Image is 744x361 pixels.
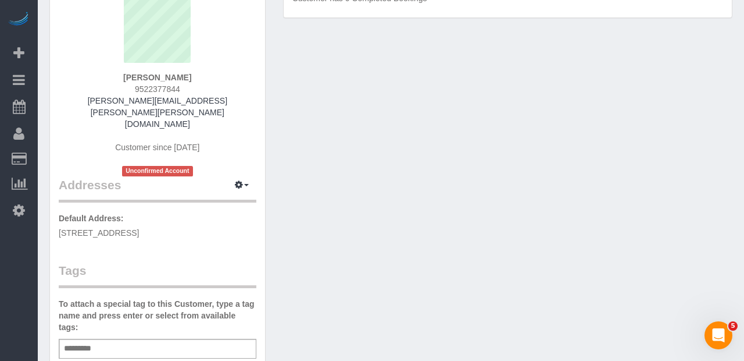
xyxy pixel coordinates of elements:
label: Default Address: [59,213,124,224]
strong: [PERSON_NAME] [123,73,191,82]
label: To attach a special tag to this Customer, type a tag name and press enter or select from availabl... [59,298,256,333]
span: Customer since [DATE] [115,143,199,152]
span: [STREET_ADDRESS] [59,228,139,238]
img: Automaid Logo [7,12,30,28]
span: Unconfirmed Account [122,166,193,176]
iframe: Intercom live chat [704,321,732,349]
span: 9522377844 [135,84,180,94]
legend: Tags [59,262,256,288]
span: 5 [728,321,738,331]
a: [PERSON_NAME][EMAIL_ADDRESS][PERSON_NAME][PERSON_NAME][DOMAIN_NAME] [88,96,227,129]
